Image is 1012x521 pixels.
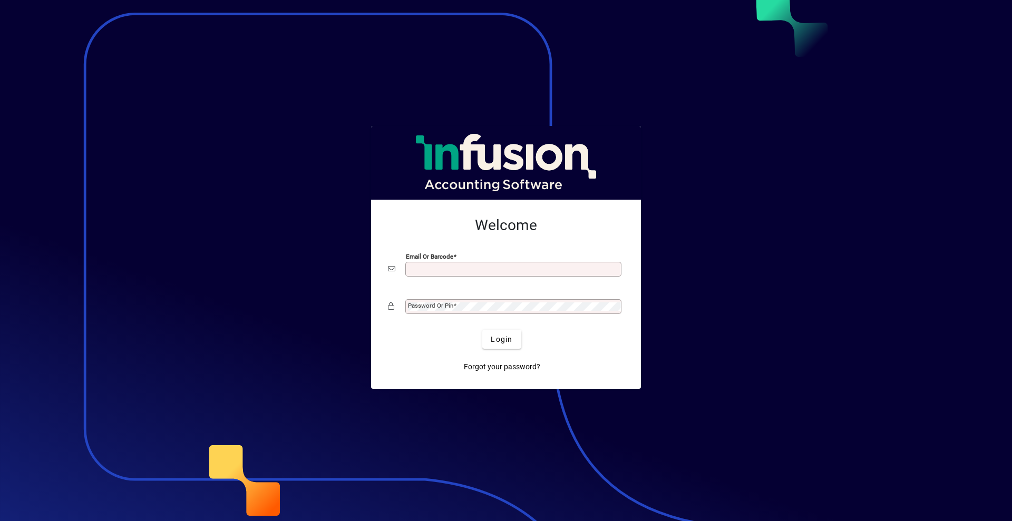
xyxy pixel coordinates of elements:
[464,361,540,372] span: Forgot your password?
[408,302,453,309] mat-label: Password or Pin
[406,253,453,260] mat-label: Email or Barcode
[388,217,624,234] h2: Welcome
[491,334,512,345] span: Login
[482,330,521,349] button: Login
[460,357,544,376] a: Forgot your password?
